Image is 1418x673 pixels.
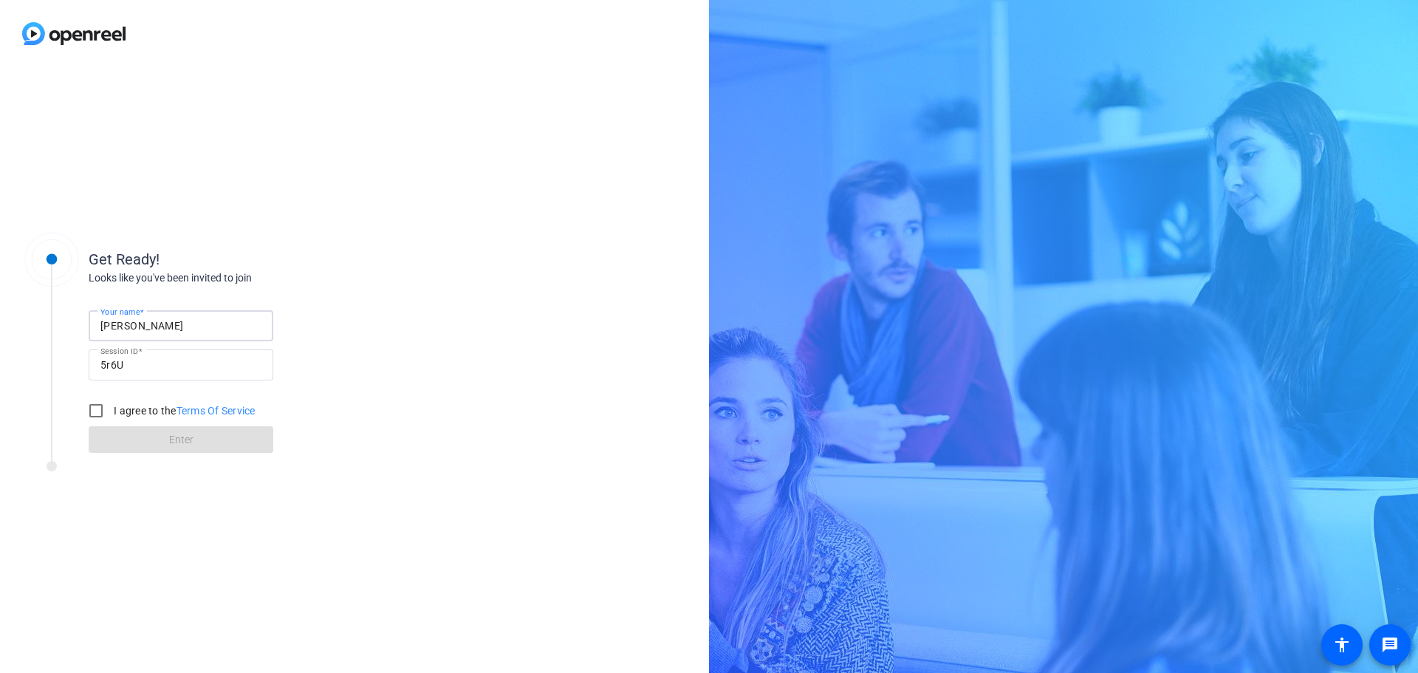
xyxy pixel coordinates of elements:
[111,403,256,418] label: I agree to the
[100,307,140,316] mat-label: Your name
[89,248,384,270] div: Get Ready!
[1333,636,1351,654] mat-icon: accessibility
[100,346,138,355] mat-label: Session ID
[89,270,384,286] div: Looks like you've been invited to join
[1381,636,1399,654] mat-icon: message
[177,405,256,417] a: Terms Of Service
